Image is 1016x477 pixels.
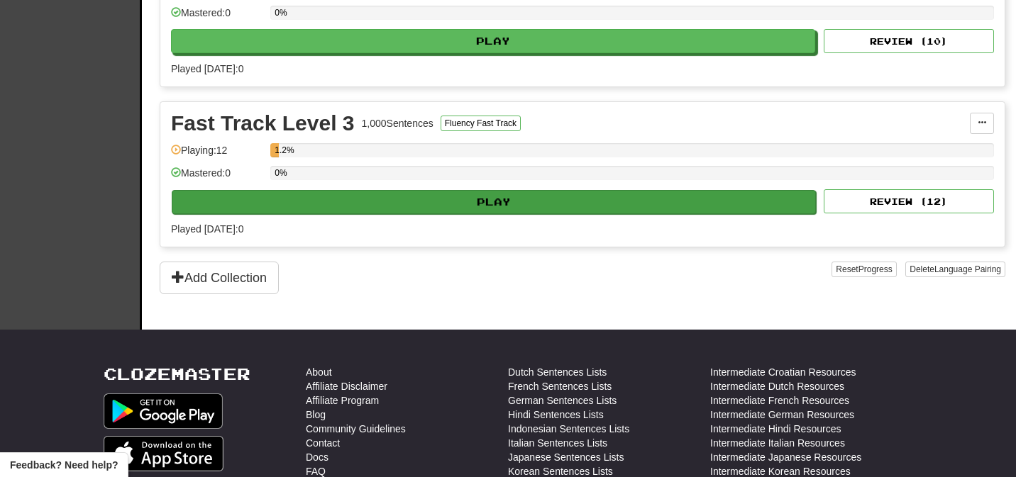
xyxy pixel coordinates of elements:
[441,116,521,131] button: Fluency Fast Track
[306,450,328,464] a: Docs
[824,29,994,53] button: Review (10)
[171,223,243,235] span: Played [DATE]: 0
[710,365,856,379] a: Intermediate Croatian Resources
[306,422,406,436] a: Community Guidelines
[306,379,387,393] a: Affiliate Disclaimer
[934,264,1001,274] span: Language Pairing
[306,393,379,408] a: Affiliate Program
[508,379,612,393] a: French Sentences Lists
[710,408,854,422] a: Intermediate German Resources
[275,143,279,157] div: 1.2%
[306,408,326,422] a: Blog
[306,436,340,450] a: Contact
[508,408,604,422] a: Hindi Sentences Lists
[172,190,816,214] button: Play
[171,29,815,53] button: Play
[306,365,332,379] a: About
[710,379,844,393] a: Intermediate Dutch Resources
[104,365,250,383] a: Clozemaster
[171,113,355,134] div: Fast Track Level 3
[710,436,845,450] a: Intermediate Italian Resources
[171,63,243,74] span: Played [DATE]: 0
[508,393,617,408] a: German Sentences Lists
[710,450,861,464] a: Intermediate Japanese Resources
[905,262,1005,277] button: DeleteLanguage Pairing
[710,393,849,408] a: Intermediate French Resources
[104,436,223,471] img: Get it on App Store
[858,264,893,274] span: Progress
[160,262,279,294] button: Add Collection
[171,143,263,167] div: Playing: 12
[710,422,841,436] a: Intermediate Hindi Resources
[104,393,223,429] img: Get it on Google Play
[508,365,607,379] a: Dutch Sentences Lists
[10,458,118,472] span: Open feedback widget
[171,166,263,189] div: Mastered: 0
[508,422,629,436] a: Indonesian Sentences Lists
[508,450,624,464] a: Japanese Sentences Lists
[171,6,263,29] div: Mastered: 0
[362,116,434,130] div: 1,000 Sentences
[832,262,896,277] button: ResetProgress
[508,436,607,450] a: Italian Sentences Lists
[824,189,994,213] button: Review (12)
